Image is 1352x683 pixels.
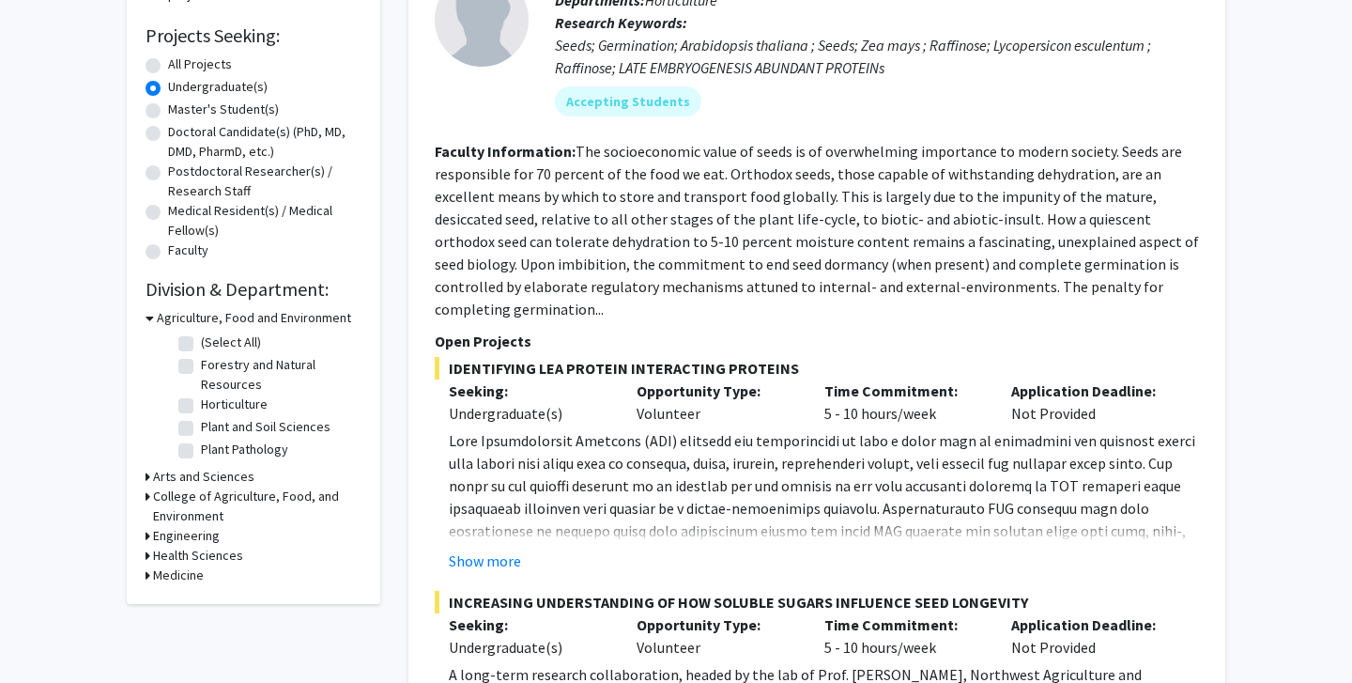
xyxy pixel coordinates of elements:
label: Plant Pathology [201,440,288,459]
p: Opportunity Type: [637,613,796,636]
p: Seeking: [449,380,608,402]
label: Plant and Soil Sciences [201,417,330,437]
h2: Division & Department: [146,278,361,301]
button: Show more [449,550,521,572]
label: (Select All) [201,333,261,352]
b: Faculty Information: [435,142,576,161]
h3: Medicine [153,566,204,585]
h2: Projects Seeking: [146,24,361,47]
label: Master's Student(s) [168,100,279,119]
p: Open Projects [435,330,1199,352]
fg-read-more: The socioeconomic value of seeds is of overwhelming importance to modern society. Seeds are respo... [435,142,1199,318]
p: Opportunity Type: [637,380,796,402]
label: Undergraduate(s) [168,77,268,97]
p: Application Deadline: [1011,380,1171,402]
div: Not Provided [997,613,1185,659]
div: Volunteer [622,380,810,425]
p: Seeking: [449,613,608,636]
p: Time Commitment: [824,380,984,402]
h3: Engineering [153,526,220,546]
label: All Projects [168,54,232,74]
p: Application Deadline: [1011,613,1171,636]
label: Doctoral Candidate(s) (PhD, MD, DMD, PharmD, etc.) [168,122,361,162]
label: Medical Resident(s) / Medical Fellow(s) [168,201,361,241]
iframe: Chat [14,598,80,669]
label: Postdoctoral Researcher(s) / Research Staff [168,162,361,201]
h3: Health Sciences [153,546,243,566]
span: INCREASING UNDERSTANDING OF HOW SOLUBLE SUGARS INFLUENCE SEED LONGEVITY [435,591,1199,613]
h3: Arts and Sciences [153,467,254,487]
mat-chip: Accepting Students [555,86,701,116]
label: Forestry and Natural Resources [201,355,357,395]
div: 5 - 10 hours/week [810,613,998,659]
div: Seeds; Germination; Arabidopsis thaliana ; Seeds; Zea mays ; Raffinose; Lycopersicon esculentum ;... [555,34,1199,79]
label: Horticulture [201,395,268,414]
div: Volunteer [622,613,810,659]
span: IDENTIFYING LEA PROTEIN INTERACTING PROTEINS [435,357,1199,380]
h3: College of Agriculture, Food, and Environment [153,487,361,526]
div: Undergraduate(s) [449,402,608,425]
b: Research Keywords: [555,13,687,32]
h3: Agriculture, Food and Environment [157,308,351,328]
div: 5 - 10 hours/week [810,380,998,425]
label: Faculty [168,241,208,260]
p: Time Commitment: [824,613,984,636]
div: Not Provided [997,380,1185,425]
div: Undergraduate(s) [449,636,608,659]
